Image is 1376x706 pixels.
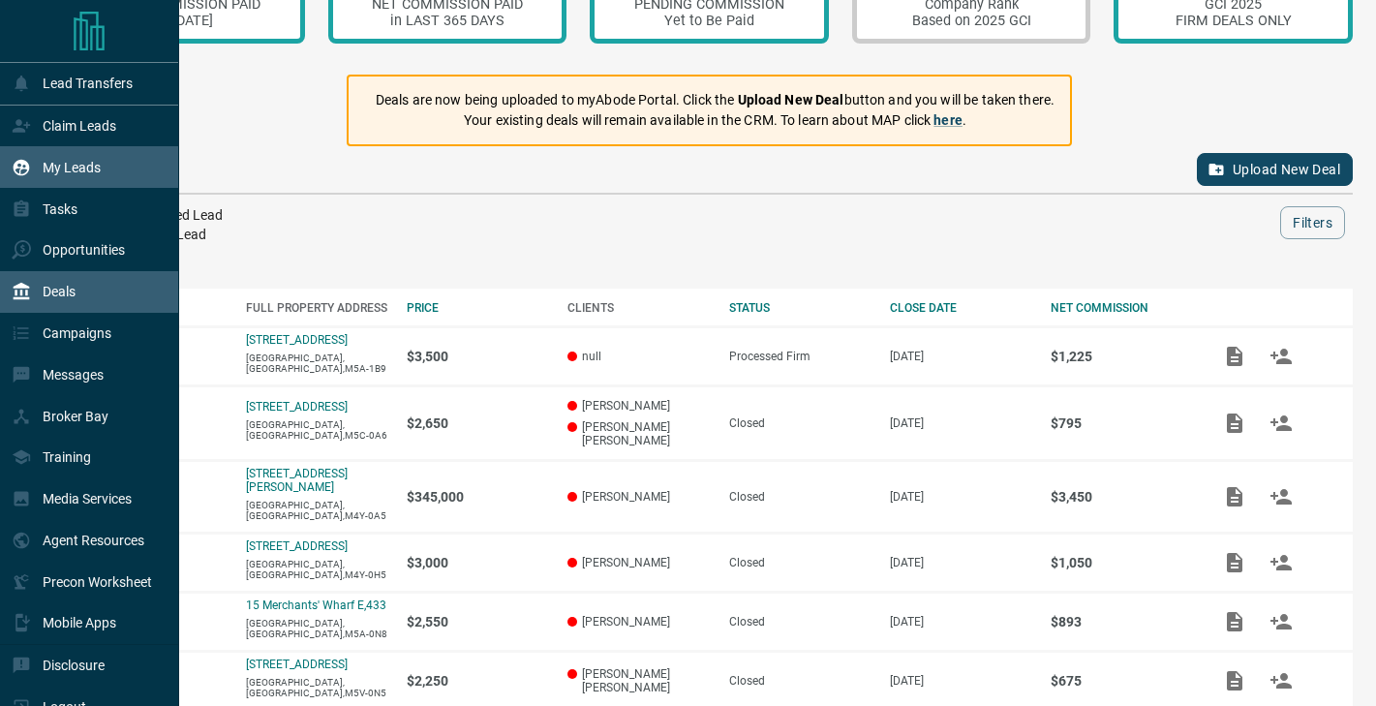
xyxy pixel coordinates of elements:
p: $795 [1051,415,1192,431]
p: [PERSON_NAME] [PERSON_NAME] [567,667,709,694]
div: Yet to Be Paid [634,13,784,29]
p: $1,225 [1051,349,1192,364]
p: $345,000 [407,489,548,505]
span: Match Clients [1258,614,1304,628]
span: Match Clients [1258,415,1304,429]
p: $1,050 [1051,555,1192,570]
div: Processed Firm [729,350,871,363]
p: [GEOGRAPHIC_DATA],[GEOGRAPHIC_DATA],M5A-1B9 [246,353,387,374]
p: Your existing deals will remain available in the CRM. To learn about MAP click . [376,110,1055,131]
span: Add / View Documents [1211,349,1258,362]
p: [DATE] [890,674,1031,688]
span: Match Clients [1258,349,1304,362]
a: [STREET_ADDRESS] [246,333,348,347]
p: [DATE] [890,416,1031,430]
span: Add / View Documents [1211,673,1258,687]
p: $3,450 [1051,489,1192,505]
p: [DATE] [890,490,1031,504]
div: in [DATE] [109,13,260,29]
span: Match Clients [1258,673,1304,687]
p: $3,500 [407,349,548,364]
span: Add / View Documents [1211,614,1258,628]
button: Upload New Deal [1197,153,1353,186]
strong: Upload New Deal [738,92,844,107]
p: [GEOGRAPHIC_DATA],[GEOGRAPHIC_DATA],M4Y-0H5 [246,559,387,580]
div: Closed [729,490,871,504]
div: Based on 2025 GCI [912,13,1031,29]
div: Closed [729,416,871,430]
span: Match Clients [1258,489,1304,503]
div: FIRM DEALS ONLY [1176,13,1292,29]
p: [PERSON_NAME] [567,490,709,504]
p: [PERSON_NAME] [567,556,709,569]
a: [STREET_ADDRESS] [246,658,348,671]
p: $2,550 [407,614,548,629]
div: STATUS [729,301,871,315]
a: [STREET_ADDRESS] [246,400,348,414]
div: PRICE [407,301,548,315]
a: [STREET_ADDRESS][PERSON_NAME] [246,467,348,494]
div: CLOSE DATE [890,301,1031,315]
div: FULL PROPERTY ADDRESS [246,301,387,315]
p: [PERSON_NAME] [567,615,709,629]
div: NET COMMISSION [1051,301,1192,315]
p: $675 [1051,673,1192,689]
p: [PERSON_NAME] [PERSON_NAME] [567,420,709,447]
p: [PERSON_NAME] [567,399,709,413]
div: CLIENTS [567,301,709,315]
p: [GEOGRAPHIC_DATA],[GEOGRAPHIC_DATA],M4Y-0A5 [246,500,387,521]
p: $893 [1051,614,1192,629]
p: null [567,350,709,363]
a: 15 Merchants' Wharf E,433 [246,599,386,612]
p: [GEOGRAPHIC_DATA],[GEOGRAPHIC_DATA],M5C-0A6 [246,419,387,441]
span: Add / View Documents [1211,555,1258,568]
p: $3,000 [407,555,548,570]
a: [STREET_ADDRESS] [246,539,348,553]
p: [GEOGRAPHIC_DATA],[GEOGRAPHIC_DATA],M5V-0N5 [246,677,387,698]
p: [DATE] [890,350,1031,363]
p: [DATE] [890,556,1031,569]
p: [DATE] [890,615,1031,629]
div: Closed [729,674,871,688]
p: $2,650 [407,415,548,431]
p: [GEOGRAPHIC_DATA],[GEOGRAPHIC_DATA],M5A-0N8 [246,618,387,639]
p: Deals are now being uploaded to myAbode Portal. Click the button and you will be taken there. [376,90,1055,110]
div: Closed [729,615,871,629]
p: $2,250 [407,673,548,689]
button: Filters [1280,206,1345,239]
span: Add / View Documents [1211,489,1258,503]
div: Closed [729,556,871,569]
div: in LAST 365 DAYS [372,13,523,29]
span: Match Clients [1258,555,1304,568]
span: Add / View Documents [1211,415,1258,429]
a: here [933,112,963,128]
